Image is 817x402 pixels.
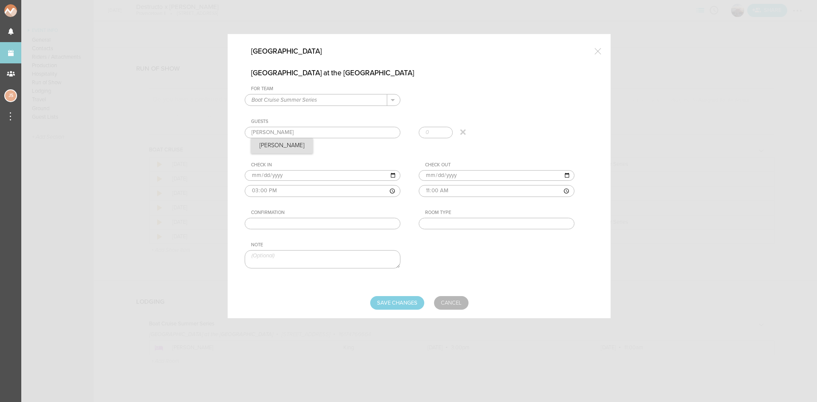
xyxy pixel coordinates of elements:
a: + Add Guest [245,143,280,148]
img: NOMAD [4,4,52,17]
input: Guest Name [245,127,400,139]
h4: [GEOGRAPHIC_DATA] at the [GEOGRAPHIC_DATA] [245,68,577,86]
div: Note [251,242,400,248]
a: Cancel [434,296,468,310]
div: Confirmation [251,210,400,216]
h4: [GEOGRAPHIC_DATA] [251,47,334,56]
p: + Add Guest [245,143,280,149]
input: Select a Team (Required) [245,94,387,105]
div: Check In [251,162,400,168]
div: For Team [251,86,400,92]
div: Guests [251,119,594,125]
p: [PERSON_NAME] [260,142,304,149]
div: Room Type [425,210,574,216]
div: Jessica Smith [4,89,17,102]
input: ––:–– –– [419,185,574,197]
input: 0 [419,127,453,139]
button: . [387,94,400,105]
input: ––:–– –– [245,185,400,197]
input: Save Changes [370,296,424,310]
div: Check Out [425,162,574,168]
